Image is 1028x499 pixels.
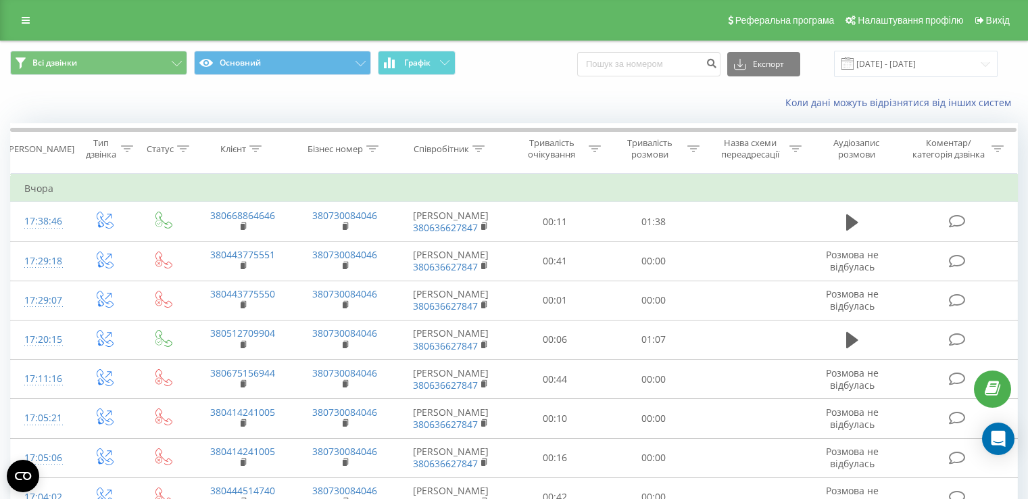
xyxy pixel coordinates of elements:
[986,15,1010,26] span: Вихід
[414,143,469,155] div: Співробітник
[604,320,702,359] td: 01:07
[312,287,377,300] a: 380730084046
[715,137,786,160] div: Назва схеми переадресації
[396,438,506,477] td: [PERSON_NAME]
[604,360,702,399] td: 00:00
[518,137,586,160] div: Тривалість очікування
[506,399,604,438] td: 00:10
[413,221,478,234] a: 380636627847
[312,366,377,379] a: 380730084046
[413,339,478,352] a: 380636627847
[194,51,371,75] button: Основний
[413,379,478,391] a: 380636627847
[506,320,604,359] td: 00:06
[312,406,377,419] a: 380730084046
[506,202,604,241] td: 00:11
[616,137,684,160] div: Тривалість розмови
[506,281,604,320] td: 00:01
[826,287,879,312] span: Розмова не відбулась
[24,405,60,431] div: 17:05:21
[817,137,896,160] div: Аудіозапис розмови
[308,143,363,155] div: Бізнес номер
[210,327,275,339] a: 380512709904
[312,209,377,222] a: 380730084046
[32,57,77,68] span: Всі дзвінки
[735,15,835,26] span: Реферальна програма
[378,51,456,75] button: Графік
[396,320,506,359] td: [PERSON_NAME]
[210,366,275,379] a: 380675156944
[24,445,60,471] div: 17:05:06
[396,399,506,438] td: [PERSON_NAME]
[312,248,377,261] a: 380730084046
[396,281,506,320] td: [PERSON_NAME]
[506,241,604,281] td: 00:41
[147,143,174,155] div: Статус
[210,445,275,458] a: 380414241005
[413,457,478,470] a: 380636627847
[909,137,988,160] div: Коментар/категорія дзвінка
[785,96,1018,109] a: Коли дані можуть відрізнятися вiд інших систем
[6,143,74,155] div: [PERSON_NAME]
[210,484,275,497] a: 380444514740
[11,175,1018,202] td: Вчора
[220,143,246,155] div: Клієнт
[826,406,879,431] span: Розмова не відбулась
[604,438,702,477] td: 00:00
[10,51,187,75] button: Всі дзвінки
[210,406,275,419] a: 380414241005
[506,360,604,399] td: 00:44
[396,360,506,399] td: [PERSON_NAME]
[85,137,117,160] div: Тип дзвінка
[24,248,60,275] div: 17:29:18
[24,208,60,235] div: 17:38:46
[24,287,60,314] div: 17:29:07
[577,52,720,76] input: Пошук за номером
[982,423,1014,455] div: Open Intercom Messenger
[826,248,879,273] span: Розмова не відбулась
[826,366,879,391] span: Розмова не відбулась
[210,209,275,222] a: 380668864646
[604,202,702,241] td: 01:38
[413,260,478,273] a: 380636627847
[210,248,275,261] a: 380443775551
[413,300,478,312] a: 380636627847
[210,287,275,300] a: 380443775550
[727,52,800,76] button: Експорт
[858,15,963,26] span: Налаштування профілю
[396,241,506,281] td: [PERSON_NAME]
[413,418,478,431] a: 380636627847
[7,460,39,492] button: Open CMP widget
[312,484,377,497] a: 380730084046
[506,438,604,477] td: 00:16
[24,327,60,353] div: 17:20:15
[312,445,377,458] a: 380730084046
[604,399,702,438] td: 00:00
[396,202,506,241] td: [PERSON_NAME]
[826,445,879,470] span: Розмова не відбулась
[404,58,431,68] span: Графік
[24,366,60,392] div: 17:11:16
[604,281,702,320] td: 00:00
[604,241,702,281] td: 00:00
[312,327,377,339] a: 380730084046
